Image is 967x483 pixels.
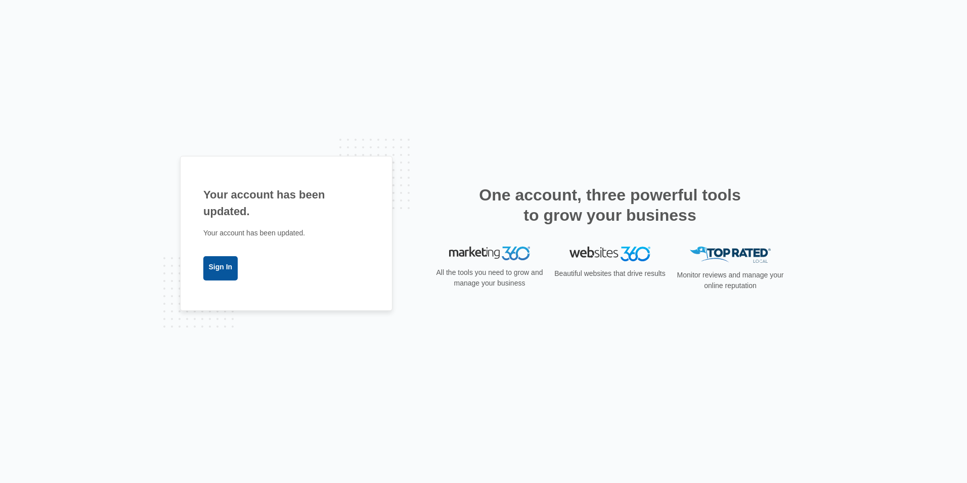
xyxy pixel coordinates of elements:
img: Websites 360 [569,247,650,261]
p: Beautiful websites that drive results [553,268,667,279]
p: All the tools you need to grow and manage your business [433,267,546,289]
a: Sign In [203,256,238,280]
img: Marketing 360 [449,247,530,261]
p: Monitor reviews and manage your online reputation [674,270,787,291]
h2: One account, three powerful tools to grow your business [476,185,744,225]
h1: Your account has been updated. [203,186,369,220]
p: Your account has been updated. [203,228,369,238]
img: Top Rated Local [690,247,771,263]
